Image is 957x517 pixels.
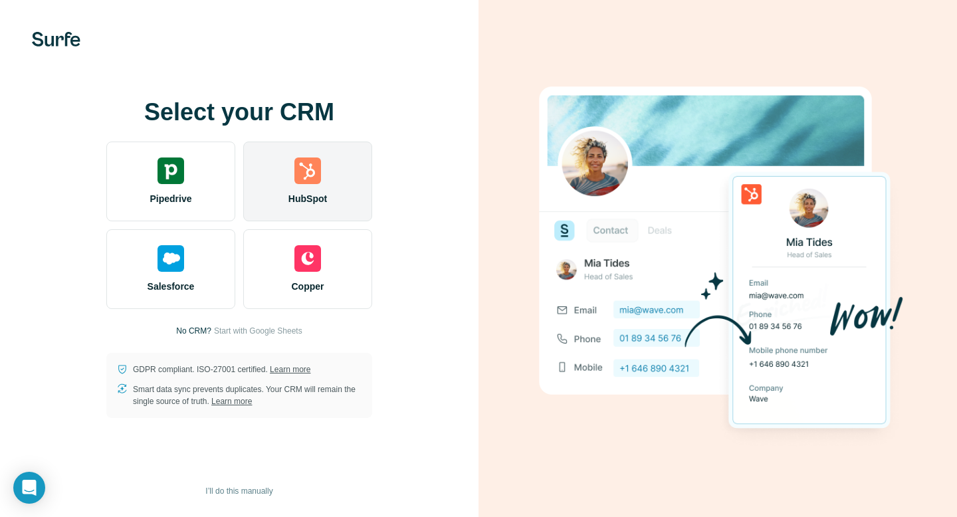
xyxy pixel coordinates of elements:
[133,363,310,375] p: GDPR compliant. ISO-27001 certified.
[32,32,80,47] img: Surfe's logo
[288,192,327,205] span: HubSpot
[294,157,321,184] img: hubspot's logo
[294,245,321,272] img: copper's logo
[158,245,184,272] img: salesforce's logo
[150,192,191,205] span: Pipedrive
[133,383,362,407] p: Smart data sync prevents duplicates. Your CRM will remain the single source of truth.
[270,365,310,374] a: Learn more
[13,472,45,504] div: Open Intercom Messenger
[205,485,272,497] span: I’ll do this manually
[158,157,184,184] img: pipedrive's logo
[106,99,372,126] h1: Select your CRM
[532,66,904,451] img: HUBSPOT image
[214,325,302,337] button: Start with Google Sheets
[196,481,282,501] button: I’ll do this manually
[292,280,324,293] span: Copper
[211,397,252,406] a: Learn more
[148,280,195,293] span: Salesforce
[176,325,211,337] p: No CRM?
